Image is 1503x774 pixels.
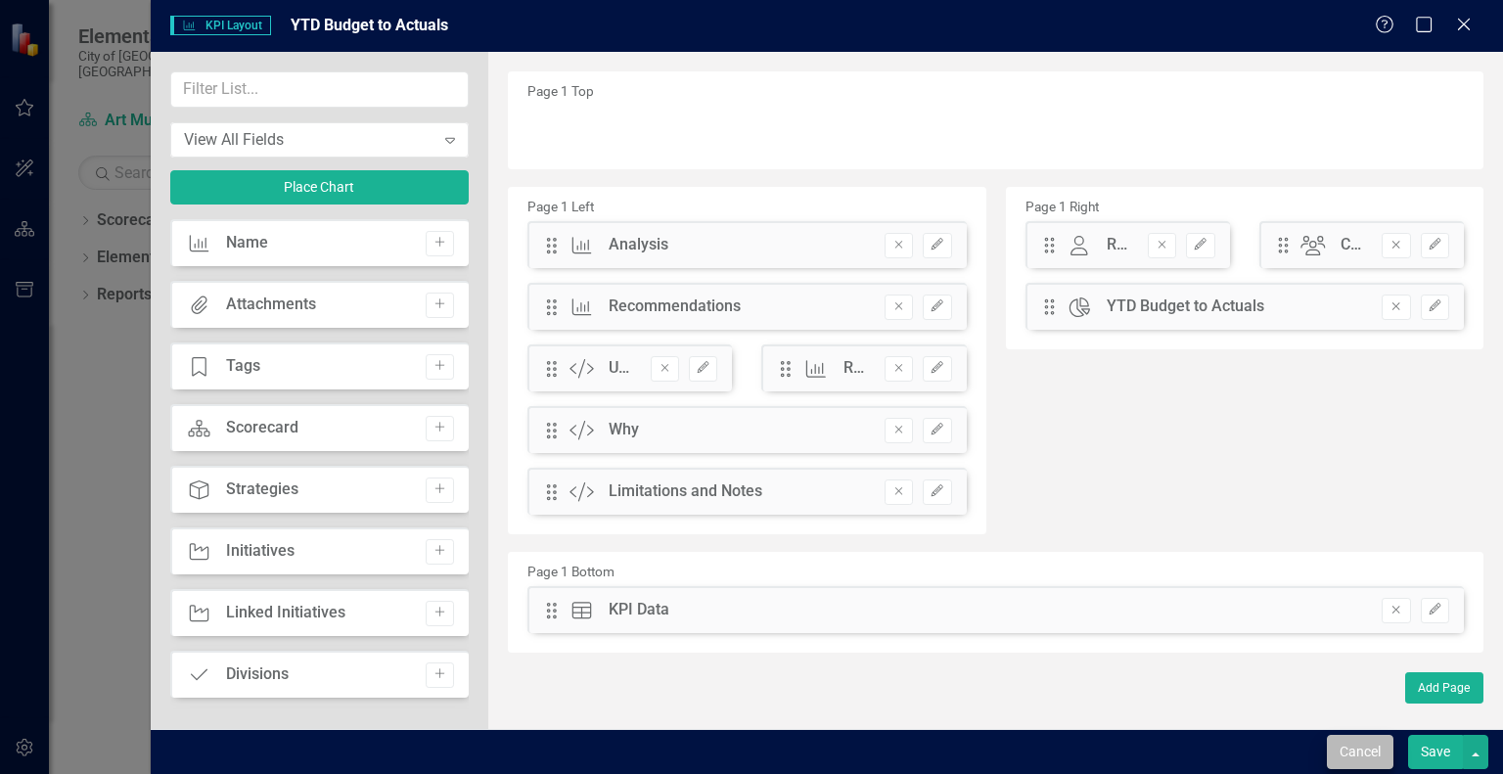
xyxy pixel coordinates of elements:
[609,599,669,621] div: KPI Data
[609,296,741,318] div: Recommendations
[1408,735,1463,769] button: Save
[170,71,470,108] input: Filter List...
[226,540,295,563] div: Initiatives
[226,663,289,686] div: Divisions
[1341,234,1362,256] div: Collaborators
[527,199,594,214] small: Page 1 Left
[527,564,615,579] small: Page 1 Bottom
[1107,234,1128,256] div: Responsibility
[226,232,268,254] div: Name
[226,355,260,378] div: Tags
[1107,296,1264,318] div: YTD Budget to Actuals
[291,16,448,34] span: YTD Budget to Actuals
[527,83,594,99] small: Page 1 Top
[226,478,298,501] div: Strategies
[609,357,630,380] div: Unit
[1327,735,1393,769] button: Cancel
[609,419,639,441] div: Why
[1025,199,1099,214] small: Page 1 Right
[609,480,762,503] div: Limitations and Notes
[170,16,271,35] span: KPI Layout
[184,128,434,151] div: View All Fields
[226,417,298,439] div: Scorecard
[226,602,345,624] div: Linked Initiatives
[843,357,865,380] div: Reporting Frequency
[170,170,470,205] button: Place Chart
[609,234,668,256] div: Analysis
[1405,672,1483,704] button: Add Page
[226,294,316,316] div: Attachments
